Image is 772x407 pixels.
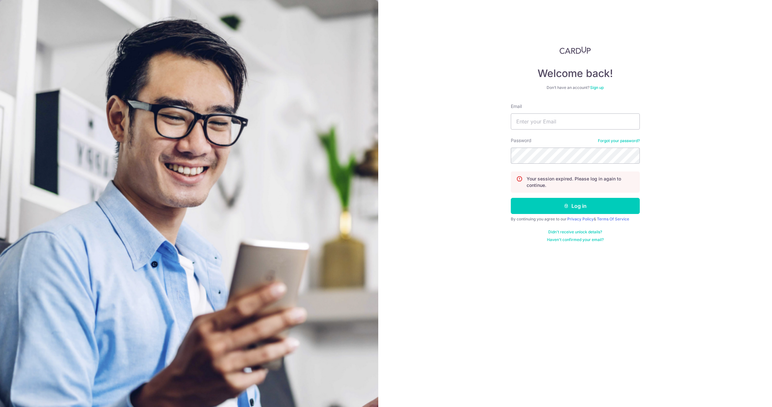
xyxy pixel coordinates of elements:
label: Password [511,137,531,144]
div: By continuing you agree to our & [511,217,640,222]
a: Privacy Policy [567,217,594,221]
div: Don’t have an account? [511,85,640,90]
a: Haven't confirmed your email? [547,237,604,242]
input: Enter your Email [511,113,640,130]
img: CardUp Logo [559,46,591,54]
a: Forgot your password? [598,138,640,143]
a: Terms Of Service [597,217,629,221]
button: Log in [511,198,640,214]
label: Email [511,103,522,110]
a: Sign up [590,85,604,90]
p: Your session expired. Please log in again to continue. [527,176,634,189]
h4: Welcome back! [511,67,640,80]
a: Didn't receive unlock details? [548,229,602,235]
